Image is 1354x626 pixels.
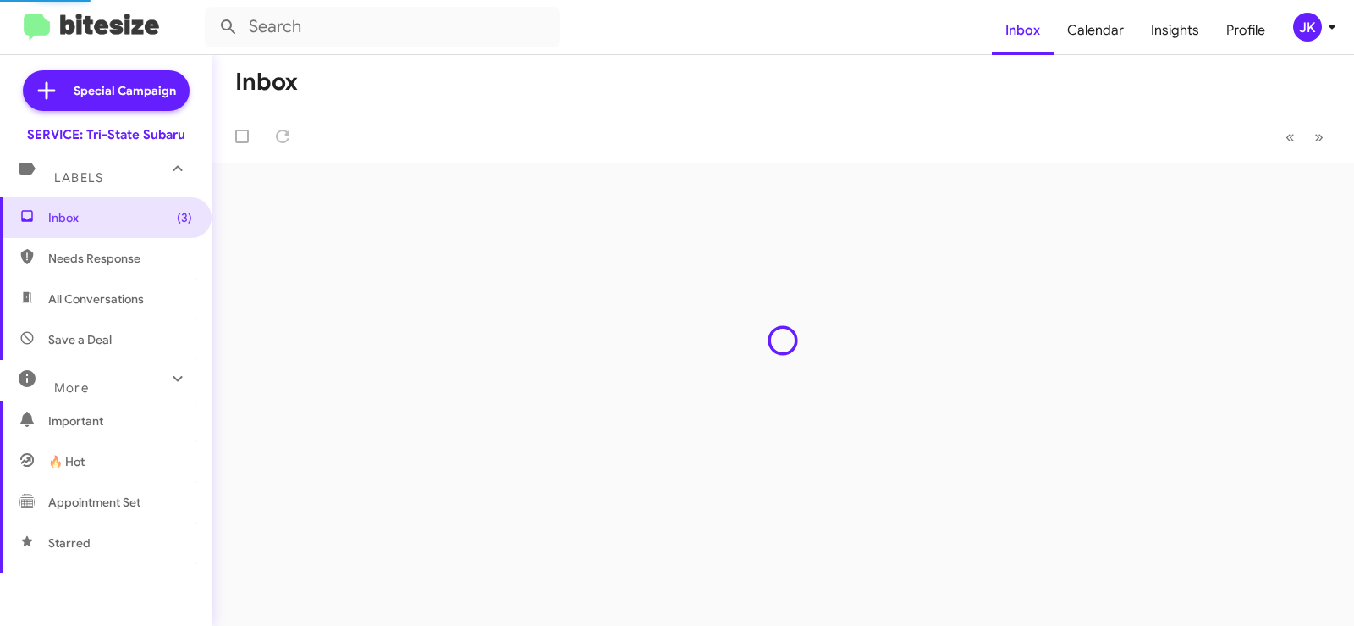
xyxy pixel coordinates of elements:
a: Special Campaign [23,70,190,111]
span: Inbox [48,209,192,226]
button: Previous [1275,119,1305,154]
a: Profile [1213,6,1279,55]
span: Needs Response [48,250,192,267]
span: » [1314,126,1324,147]
span: Special Campaign [74,82,176,99]
a: Inbox [992,6,1054,55]
span: Starred [48,535,91,551]
span: Appointment Set [48,494,140,511]
span: (3) [177,209,192,226]
span: Save a Deal [48,331,112,348]
span: Labels [54,170,103,186]
div: JK [1293,13,1322,42]
button: Next [1304,119,1334,154]
span: 🔥 Hot [48,453,85,470]
a: Calendar [1054,6,1137,55]
span: « [1285,126,1295,147]
h1: Inbox [235,69,298,96]
span: All Conversations [48,291,144,307]
span: Important [48,413,192,429]
nav: Page navigation example [1276,119,1334,154]
a: Insights [1137,6,1213,55]
span: More [54,380,89,396]
input: Search [205,7,560,47]
button: JK [1279,13,1335,42]
div: SERVICE: Tri-State Subaru [27,126,185,143]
